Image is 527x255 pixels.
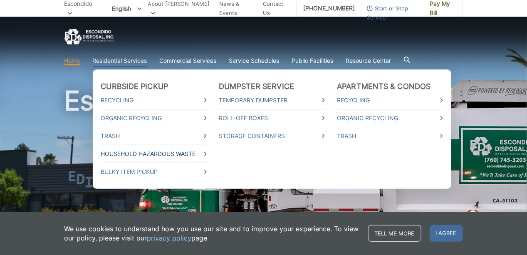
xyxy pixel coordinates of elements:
a: Tell me more [368,225,421,242]
a: Curbside Pickup [101,82,168,91]
a: Apartments & Condos [337,82,431,91]
a: Home [64,56,80,65]
a: privacy policy [147,233,192,243]
span: English [106,2,148,15]
a: Trash [337,131,443,141]
a: EDCD logo. Return to the homepage. [64,29,114,45]
a: Recycling [337,96,443,105]
a: Recycling [101,96,207,105]
a: Organic Recycling [101,114,207,123]
a: Bulky Item Pickup [101,167,207,176]
a: Dumpster Service [219,82,294,91]
a: Organic Recycling [337,114,443,123]
span: I agree [430,225,463,242]
p: We use cookies to understand how you use our site and to improve your experience. To view our pol... [64,224,360,243]
a: Residential Services [93,56,147,65]
a: Commercial Services [160,56,217,65]
a: Service Schedules [229,56,280,65]
a: Storage Containers [219,131,325,141]
a: Public Facilities [292,56,334,65]
a: Household Hazardous Waste [101,149,207,158]
a: Roll-Off Boxes [219,114,325,123]
a: Trash [101,131,207,141]
a: Resource Center [346,56,391,65]
a: Temporary Dumpster [219,96,325,105]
